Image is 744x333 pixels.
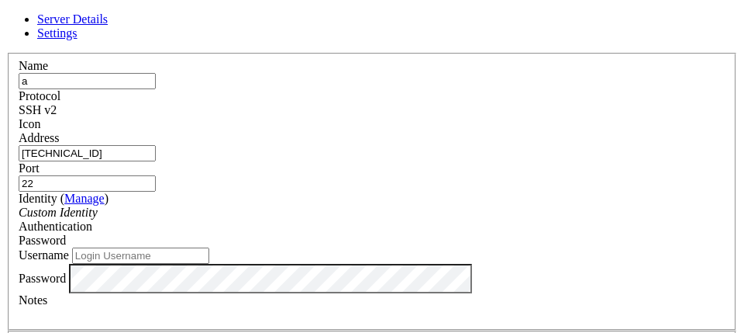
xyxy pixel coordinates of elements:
input: Server Name [19,73,156,89]
label: Name [19,59,48,72]
div: Custom Identity [19,206,725,220]
a: Settings [37,26,77,40]
div: SSH v2 [19,103,725,117]
label: Password [19,271,66,284]
a: Manage [64,192,105,205]
div: Password [19,234,725,248]
span: ( ) [60,192,108,205]
label: Address [19,131,59,144]
span: SSH v2 [19,103,57,116]
label: Protocol [19,89,60,102]
input: Login Username [72,248,209,264]
label: Notes [19,293,47,307]
label: Port [19,161,40,175]
i: Custom Identity [19,206,98,219]
label: Username [19,248,69,262]
input: Host Name or IP [19,145,156,161]
label: Identity [19,192,108,205]
input: Port Number [19,175,156,192]
label: Authentication [19,220,92,233]
span: Password [19,234,66,247]
label: Icon [19,117,40,130]
a: Server Details [37,12,108,26]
